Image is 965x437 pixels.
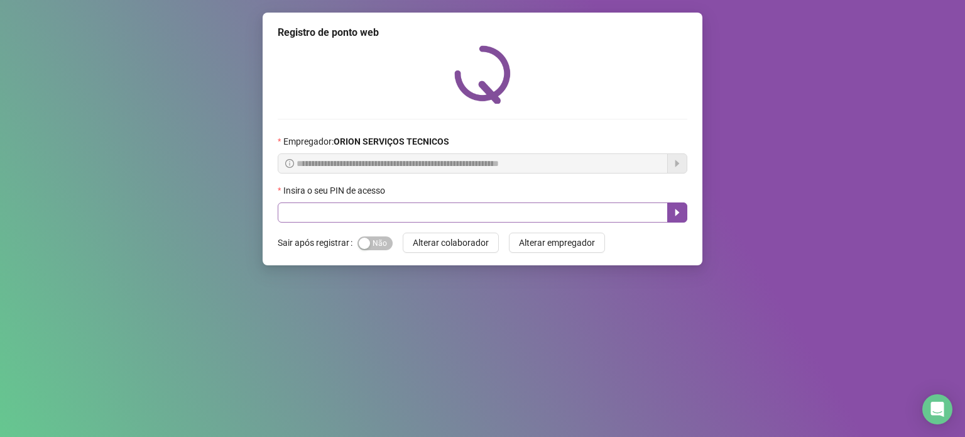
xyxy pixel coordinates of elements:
[672,207,682,218] span: caret-right
[454,45,511,104] img: QRPoint
[519,236,595,250] span: Alterar empregador
[922,394,952,424] div: Open Intercom Messenger
[403,233,499,253] button: Alterar colaborador
[283,135,449,148] span: Empregador :
[509,233,605,253] button: Alterar empregador
[285,159,294,168] span: info-circle
[413,236,489,250] span: Alterar colaborador
[278,25,687,40] div: Registro de ponto web
[278,184,393,197] label: Insira o seu PIN de acesso
[334,136,449,147] strong: ORION SERVIÇOS TECNICOS
[278,233,357,253] label: Sair após registrar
